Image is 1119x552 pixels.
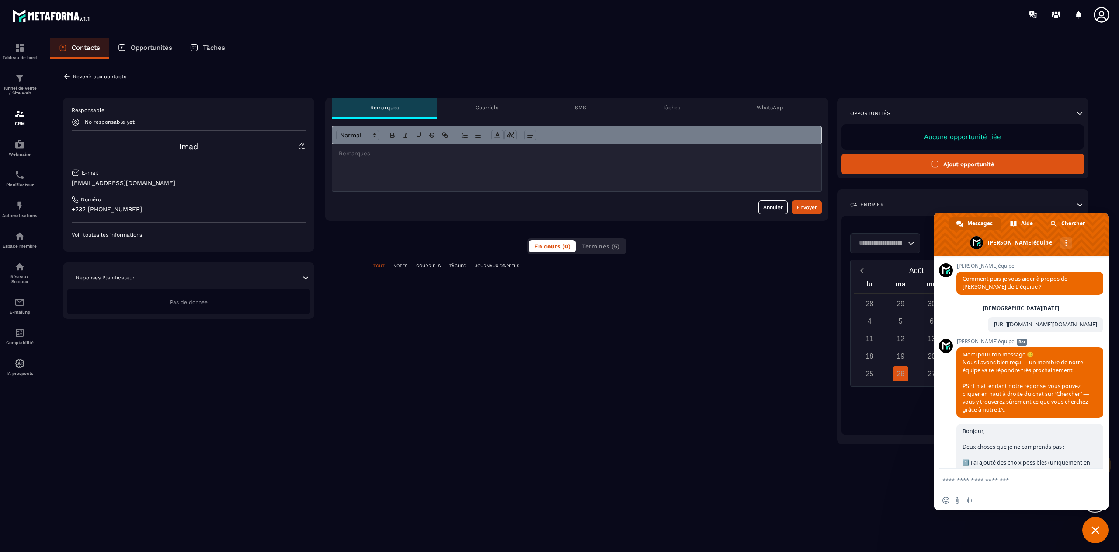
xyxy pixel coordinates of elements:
a: formationformationCRM [2,102,37,133]
div: [DEMOGRAPHIC_DATA][DATE] [983,306,1059,311]
span: Merci pour ton message 😊 Nous l’avons bien reçu — un membre de notre équipe va te répondre très p... [963,351,1089,413]
p: Tâches [203,44,225,52]
a: schedulerschedulerPlanificateur [2,163,37,194]
span: Pas de donnée [170,299,208,305]
button: Terminés (5) [577,240,625,252]
a: accountantaccountantComptabilité [2,321,37,352]
p: Tableau de bord [2,55,37,60]
div: me [916,278,947,293]
p: Réponses Planificateur [76,274,135,281]
div: Calendar wrapper [854,278,1071,381]
p: Webinaire [2,152,37,157]
div: Search for option [850,233,920,253]
div: 19 [893,349,908,364]
p: E-mailing [2,310,37,314]
span: En cours (0) [534,243,570,250]
p: TÂCHES [449,263,466,269]
a: Tâches [181,38,234,59]
div: 13 [924,331,939,346]
span: [PERSON_NAME]équipe [956,339,1103,345]
img: automations [14,358,25,369]
a: Opportunités [109,38,181,59]
p: Planificateur [2,182,37,187]
span: [PERSON_NAME]équipe [956,263,1103,269]
a: automationsautomationsAutomatisations [2,194,37,224]
span: Comment puis-je vous aider à propos de [PERSON_NAME] de L'équipe ? [963,275,1067,290]
p: Remarques [370,104,399,111]
img: logo [12,8,91,24]
img: automations [14,231,25,241]
p: Courriels [476,104,498,111]
div: 18 [862,349,877,364]
button: Ajout opportunité [841,154,1084,174]
div: 25 [862,366,877,381]
p: CRM [2,121,37,126]
div: Calendar days [854,296,1071,381]
p: NOTES [393,263,407,269]
p: Tâches [663,104,680,111]
button: Envoyer [792,200,822,214]
a: automationsautomationsWebinaire [2,133,37,163]
p: Calendrier [850,201,884,208]
p: TOUT [373,263,385,269]
p: Aucune opportunité liée [850,133,1075,141]
div: 12 [893,331,908,346]
p: E-mail [82,169,98,176]
p: Espace membre [2,244,37,248]
p: No responsable yet [85,119,135,125]
p: Réseaux Sociaux [2,274,37,284]
img: formation [14,73,25,84]
a: [URL][DOMAIN_NAME][DOMAIN_NAME] [994,321,1097,328]
div: 28 [862,296,877,311]
button: Previous month [854,265,870,276]
p: Revenir aux contacts [73,73,126,80]
p: COURRIELS [416,263,441,269]
div: 4 [862,314,877,329]
div: 5 [893,314,908,329]
div: 11 [862,331,877,346]
p: Opportunités [131,44,172,52]
div: 26 [893,366,908,381]
img: automations [14,139,25,150]
span: Envoyer un fichier [954,497,961,504]
p: Numéro [81,196,101,203]
p: Voir toutes les informations [72,231,306,238]
p: Comptabilité [2,340,37,345]
img: email [14,297,25,307]
a: Messages [949,217,1001,230]
a: emailemailE-mailing [2,290,37,321]
div: 29 [893,296,908,311]
img: accountant [14,328,25,338]
a: Imad [179,142,198,151]
img: scheduler [14,170,25,180]
img: formation [14,108,25,119]
span: Insérer un emoji [942,497,949,504]
p: IA prospects [2,371,37,376]
textarea: Entrez votre message... [942,469,1082,491]
div: 27 [924,366,939,381]
a: automationsautomationsEspace membre [2,224,37,255]
a: Aide [1002,217,1042,230]
a: Contacts [50,38,109,59]
p: JOURNAUX D'APPELS [475,263,519,269]
p: Opportunités [850,110,890,117]
span: Chercher [1061,217,1085,230]
p: [EMAIL_ADDRESS][DOMAIN_NAME] [72,179,306,187]
a: formationformationTableau de bord [2,36,37,66]
span: Messages [967,217,993,230]
button: Annuler [758,200,788,214]
div: ma [885,278,916,293]
p: SMS [575,104,586,111]
div: 20 [924,349,939,364]
img: formation [14,42,25,53]
img: social-network [14,262,25,272]
span: Message audio [965,497,972,504]
p: Tunnel de vente / Site web [2,86,37,95]
p: Automatisations [2,213,37,218]
p: WhatsApp [757,104,783,111]
a: social-networksocial-networkRéseaux Sociaux [2,255,37,290]
button: Open months overlay [870,263,963,278]
button: En cours (0) [529,240,576,252]
div: 6 [924,314,939,329]
img: automations [14,200,25,211]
